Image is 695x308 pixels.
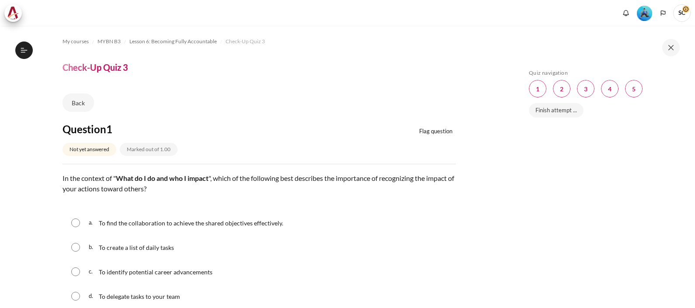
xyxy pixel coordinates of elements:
span: b. [89,240,97,254]
a: 3 [577,80,594,97]
h4: Question [63,122,227,136]
span: To delegate tasks to your team [99,293,180,300]
img: Level #3 [637,6,652,21]
div: Show notification window with no new notifications [619,7,632,20]
strong: What do I do and who I impact [116,174,208,182]
span: 1 [106,123,112,135]
h5: Quiz navigation [529,69,676,76]
span: Flag question [419,127,452,136]
a: Back [63,93,94,112]
a: Check-Up Quiz 3 [226,36,265,47]
span: a. [89,216,97,230]
div: Marked out of 1.00 [120,143,177,156]
span: SC [673,4,691,22]
button: Languages [657,7,670,20]
span: c. [89,265,97,279]
span: Lesson 6: Becoming Fully Accountable [129,38,217,45]
span: To create a list of daily tasks [99,244,174,251]
a: MYBN B3 [97,36,121,47]
span: MYBN B3 [97,38,121,45]
a: My courses [63,36,89,47]
section: Blocks [529,69,676,123]
a: Finish attempt ... [529,103,584,118]
a: 4 [601,80,619,97]
p: In the context of " ", which of the following best describes the importance of recognizing the im... [63,173,456,194]
a: Lesson 6: Becoming Fully Accountable [129,36,217,47]
span: To identify potential career advancements [99,268,212,276]
span: d. [89,291,97,301]
span: Check-Up Quiz 3 [226,38,265,45]
div: Level #3 [637,5,652,21]
img: Architeck [7,7,19,20]
nav: Navigation bar [63,35,456,48]
a: Level #3 [633,5,656,21]
a: 1 [529,80,546,97]
a: Architeck Architeck [4,4,26,22]
div: Not yet answered [63,143,116,156]
span: To find the collaboration to achieve the shared objectives effectively. [99,219,283,227]
a: 2 [553,80,570,97]
h4: Check-Up Quiz 3 [63,62,128,73]
a: 5 [625,80,643,97]
span: My courses [63,38,89,45]
a: User menu [673,4,691,22]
